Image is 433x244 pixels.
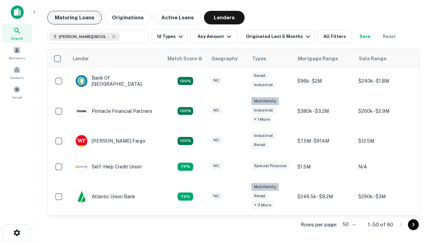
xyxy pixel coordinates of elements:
[11,36,23,41] span: Search
[75,105,152,117] div: Pinnacle Financial Partners
[318,30,351,43] button: All Filters
[251,183,279,191] div: Multifamily
[211,136,222,144] div: NC
[359,55,386,63] div: Sale Range
[76,135,87,147] img: picture
[12,95,22,100] span: Saved
[354,30,376,43] button: Save your search to get updates of matches that match your search criteria.
[76,75,87,87] img: picture
[211,106,222,114] div: NC
[75,75,157,87] div: Bank Of [GEOGRAPHIC_DATA]
[294,49,355,68] th: Mortgage Range
[251,192,268,200] div: Retail
[211,192,222,200] div: NC
[178,77,193,85] div: Matching Properties: 14, hasApolloMatch: undefined
[355,68,416,94] td: $240k - $1.8M
[294,154,355,180] td: $1.5M
[69,49,163,68] th: Lender
[248,49,294,68] th: Types
[368,221,393,229] p: 1–50 of 60
[73,55,89,63] div: Lender
[9,55,25,61] span: Borrowers
[294,128,355,154] td: $7.5M - $914M
[2,44,32,62] a: Borrowers
[47,11,102,24] button: Maturing Loans
[355,49,416,68] th: Sale Range
[298,55,338,63] div: Mortgage Range
[2,83,32,101] a: Saved
[10,75,24,80] span: Contacts
[251,81,276,89] div: Industrial
[211,55,238,63] div: Geography
[251,162,289,170] div: Special Purpose
[154,11,201,24] button: Active Loans
[355,128,416,154] td: $12.5M
[355,180,416,214] td: $290k - $3M
[211,162,222,170] div: NC
[251,132,276,140] div: Industrial
[251,106,276,114] div: Industrial
[76,105,87,117] img: picture
[11,5,24,19] img: capitalize-icon.png
[76,161,87,172] img: picture
[152,30,188,43] button: 12 Types
[246,33,312,41] div: Originated Last 6 Months
[251,116,273,123] div: + 1 more
[178,192,193,201] div: Matching Properties: 10, hasApolloMatch: undefined
[204,11,245,24] button: Lenders
[75,161,142,173] div: Self-help Credit Union
[379,30,400,43] button: Reset
[59,34,110,40] span: [PERSON_NAME][GEOGRAPHIC_DATA], [GEOGRAPHIC_DATA]
[105,11,151,24] button: Originations
[178,137,193,145] div: Matching Properties: 15, hasApolloMatch: undefined
[251,201,274,209] div: + 3 more
[2,24,32,42] a: Search
[163,49,207,68] th: Capitalize uses an advanced AI algorithm to match your search with the best lender. The match sco...
[207,49,248,68] th: Geography
[355,154,416,180] td: N/A
[167,55,201,62] h6: Match Score
[241,30,315,43] button: Originated Last 6 Months
[251,141,268,149] div: Retail
[190,30,238,43] button: Any Amount
[178,163,193,171] div: Matching Properties: 11, hasApolloMatch: undefined
[408,219,419,230] button: Go to next page
[2,63,32,82] a: Contacts
[75,135,145,147] div: [PERSON_NAME] Fargo
[251,97,279,105] div: Multifamily
[167,55,203,62] div: Capitalize uses an advanced AI algorithm to match your search with the best lender. The match sco...
[399,168,433,201] iframe: Chat Widget
[294,94,355,128] td: $380k - $3.2M
[294,68,355,94] td: $96k - $2M
[251,72,268,80] div: Retail
[211,77,222,84] div: NC
[75,190,135,203] div: Atlantic Union Bank
[294,180,355,214] td: $246.5k - $9.2M
[355,94,416,128] td: $260k - $2.9M
[178,107,193,115] div: Matching Properties: 25, hasApolloMatch: undefined
[76,191,87,202] img: picture
[252,55,266,63] div: Types
[340,220,357,229] div: 50
[301,221,337,229] p: Rows per page:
